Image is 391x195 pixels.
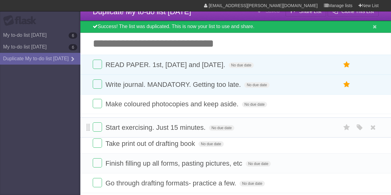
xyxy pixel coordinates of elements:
[93,122,102,132] label: Done
[246,161,271,167] span: No due date
[93,158,102,167] label: Done
[198,141,223,147] span: No due date
[105,179,238,187] span: Go through drafting formats- practice a few.
[93,7,191,16] span: Duplicate My to-do list [DATE]
[93,178,102,187] label: Done
[93,79,102,89] label: Done
[105,61,227,69] span: READ PAPER. 1st, [DATE] and [DATE].
[209,125,234,131] span: No due date
[105,81,242,88] span: Write journal. MANDATORY. Getting too late.
[69,44,77,50] b: 6
[69,32,77,39] b: 6
[341,122,353,133] label: Star task
[105,140,197,147] span: Take print out of drafting book
[240,181,265,186] span: No due date
[242,102,267,107] span: No due date
[286,6,326,17] button: Share List
[3,15,40,26] div: Flask
[341,60,353,70] label: Star task
[93,138,102,148] label: Done
[105,100,240,108] span: Make coloured photocopies and keep aside.
[105,159,244,167] span: Finish filling up all forms, pasting pictures, etc
[341,79,353,90] label: Star task
[93,60,102,69] label: Done
[328,6,379,17] button: Clone This List
[80,21,391,33] div: Success! The list was duplicated. This is now your list to use and share.
[105,124,207,131] span: Start exercising. Just 15 minutes.
[229,62,254,68] span: No due date
[244,82,269,88] span: No due date
[93,99,102,108] label: Done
